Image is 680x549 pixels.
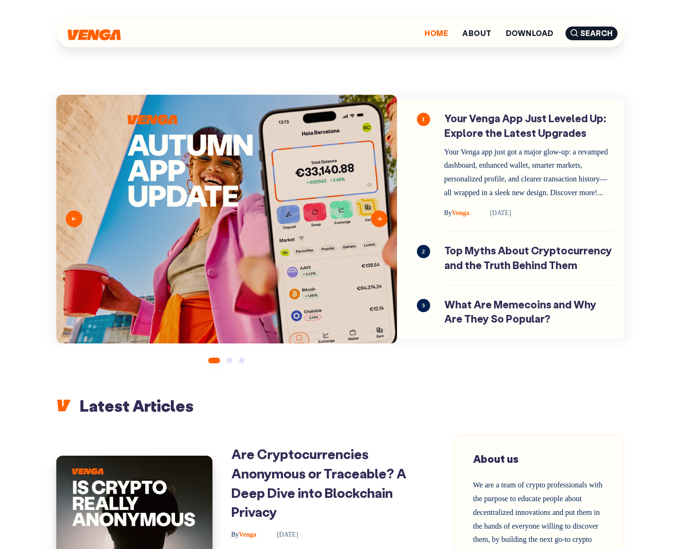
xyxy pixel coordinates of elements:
[264,531,298,538] time: [DATE]
[424,29,448,37] a: Home
[231,445,406,520] a: Are Cryptocurrencies Anonymous or Traceable? A Deep Dive into Blockchain Privacy
[417,113,430,126] span: 1
[565,27,618,40] span: Search
[227,358,232,363] button: 2 of 3
[231,531,256,538] span: Venga
[208,358,220,363] button: 1 of 3
[66,211,82,227] button: Previous
[417,299,430,312] span: 3
[371,211,388,227] button: Next
[56,95,397,343] img: Blog-cover---Venga---NEW-DASHBOARDS-2.png
[506,29,554,37] a: Download
[56,395,624,416] h2: Latest Articles
[68,29,121,40] img: Venga Blog
[417,245,430,258] span: 2
[239,358,245,363] button: 3 of 3
[462,29,491,37] a: About
[473,452,519,466] span: About us
[231,531,258,538] a: ByVenga
[231,531,239,538] span: By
